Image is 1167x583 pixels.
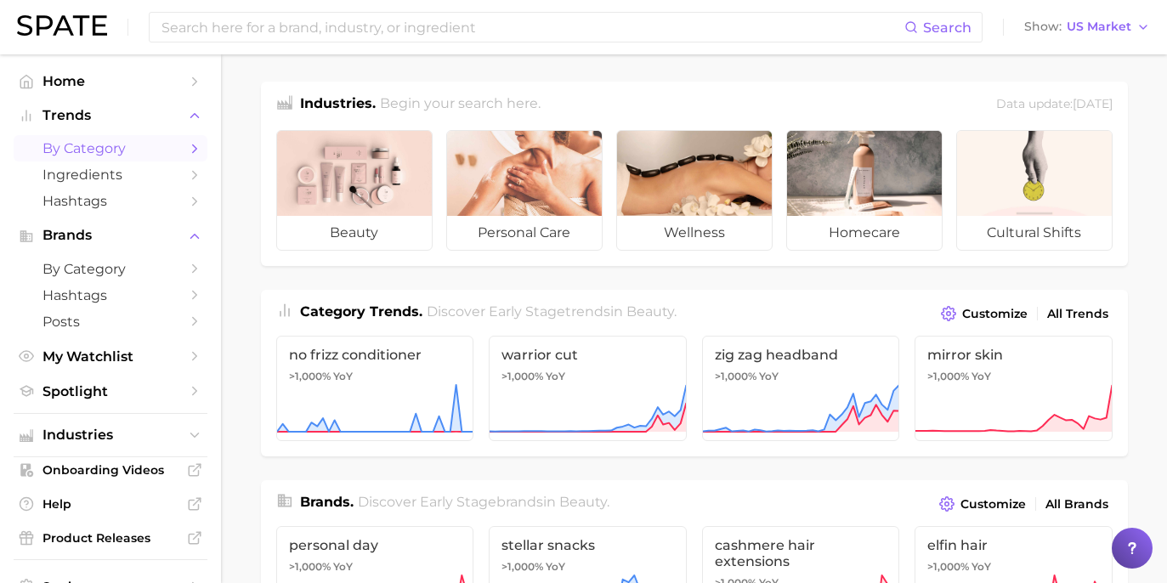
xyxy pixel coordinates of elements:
[446,130,603,251] a: personal care
[501,347,674,363] span: warrior cut
[923,20,972,36] span: Search
[759,370,779,383] span: YoY
[42,314,178,330] span: Posts
[333,370,353,383] span: YoY
[289,537,462,553] span: personal day
[42,383,178,399] span: Spotlight
[501,370,543,382] span: >1,000%
[14,256,207,282] a: by Category
[957,216,1112,250] span: cultural shifts
[14,378,207,405] a: Spotlight
[42,261,178,277] span: by Category
[616,130,773,251] a: wellness
[787,216,942,250] span: homecare
[14,135,207,161] a: by Category
[927,370,969,382] span: >1,000%
[276,130,433,251] a: beauty
[42,73,178,89] span: Home
[1043,303,1113,325] a: All Trends
[956,130,1113,251] a: cultural shifts
[715,370,756,382] span: >1,000%
[715,537,887,569] span: cashmere hair extensions
[300,93,376,116] h1: Industries.
[14,422,207,448] button: Industries
[546,560,565,574] span: YoY
[1020,16,1154,38] button: ShowUS Market
[42,167,178,183] span: Ingredients
[559,494,607,510] span: beauty
[42,348,178,365] span: My Watchlist
[42,108,178,123] span: Trends
[927,560,969,573] span: >1,000%
[960,497,1026,512] span: Customize
[1041,493,1113,516] a: All Brands
[427,303,677,320] span: Discover Early Stage trends in .
[42,228,178,243] span: Brands
[626,303,674,320] span: beauty
[333,560,353,574] span: YoY
[915,336,1113,441] a: mirror skin>1,000% YoY
[1024,22,1062,31] span: Show
[962,307,1028,321] span: Customize
[501,537,674,553] span: stellar snacks
[42,462,178,478] span: Onboarding Videos
[1047,307,1108,321] span: All Trends
[289,347,462,363] span: no frizz conditioner
[14,343,207,370] a: My Watchlist
[14,68,207,94] a: Home
[927,537,1100,553] span: elfin hair
[42,496,178,512] span: Help
[715,347,887,363] span: zig zag headband
[617,216,772,250] span: wellness
[42,530,178,546] span: Product Releases
[447,216,602,250] span: personal care
[380,93,541,116] h2: Begin your search here.
[42,427,178,443] span: Industries
[996,93,1113,116] div: Data update: [DATE]
[42,287,178,303] span: Hashtags
[300,303,422,320] span: Category Trends .
[937,302,1031,325] button: Customize
[14,223,207,248] button: Brands
[935,492,1029,516] button: Customize
[489,336,687,441] a: warrior cut>1,000% YoY
[702,336,900,441] a: zig zag headband>1,000% YoY
[1067,22,1131,31] span: US Market
[14,308,207,335] a: Posts
[276,336,474,441] a: no frizz conditioner>1,000% YoY
[501,560,543,573] span: >1,000%
[14,161,207,188] a: Ingredients
[14,457,207,483] a: Onboarding Videos
[972,370,991,383] span: YoY
[358,494,609,510] span: Discover Early Stage brands in .
[972,560,991,574] span: YoY
[160,13,904,42] input: Search here for a brand, industry, or ingredient
[14,188,207,214] a: Hashtags
[14,525,207,551] a: Product Releases
[289,560,331,573] span: >1,000%
[300,494,354,510] span: Brands .
[17,15,107,36] img: SPATE
[786,130,943,251] a: homecare
[42,140,178,156] span: by Category
[927,347,1100,363] span: mirror skin
[289,370,331,382] span: >1,000%
[1045,497,1108,512] span: All Brands
[546,370,565,383] span: YoY
[14,282,207,308] a: Hashtags
[42,193,178,209] span: Hashtags
[14,103,207,128] button: Trends
[277,216,432,250] span: beauty
[14,491,207,517] a: Help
